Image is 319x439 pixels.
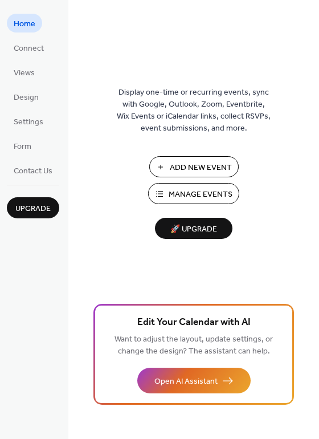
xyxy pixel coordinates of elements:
[14,43,44,55] span: Connect
[7,38,51,57] a: Connect
[7,197,59,218] button: Upgrade
[137,315,251,331] span: Edit Your Calendar with AI
[137,368,251,393] button: Open AI Assistant
[14,67,35,79] span: Views
[7,136,38,155] a: Form
[14,165,52,177] span: Contact Us
[7,87,46,106] a: Design
[14,92,39,104] span: Design
[15,203,51,215] span: Upgrade
[7,63,42,82] a: Views
[7,112,50,131] a: Settings
[155,218,232,239] button: 🚀 Upgrade
[117,87,271,135] span: Display one-time or recurring events, sync with Google, Outlook, Zoom, Eventbrite, Wix Events or ...
[114,332,273,359] span: Want to adjust the layout, update settings, or change the design? The assistant can help.
[154,376,218,388] span: Open AI Assistant
[14,116,43,128] span: Settings
[149,156,239,177] button: Add New Event
[14,141,31,153] span: Form
[162,222,226,237] span: 🚀 Upgrade
[169,189,232,201] span: Manage Events
[7,161,59,180] a: Contact Us
[170,162,232,174] span: Add New Event
[14,18,35,30] span: Home
[148,183,239,204] button: Manage Events
[7,14,42,32] a: Home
